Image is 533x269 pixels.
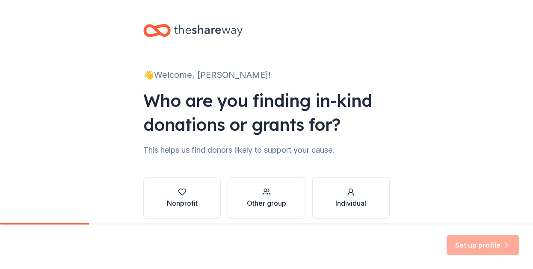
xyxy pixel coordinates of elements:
button: Other group [228,177,305,219]
div: Who are you finding in-kind donations or grants for? [143,89,390,136]
button: Individual [312,177,390,219]
button: Nonprofit [143,177,221,219]
div: This helps us find donors likely to support your cause. [143,143,390,157]
div: Individual [335,198,366,208]
div: Other group [247,198,286,208]
div: 👋 Welcome, [PERSON_NAME]! [143,68,390,82]
div: Nonprofit [167,198,198,208]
